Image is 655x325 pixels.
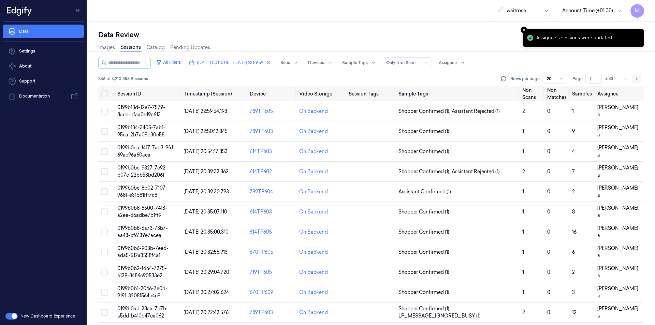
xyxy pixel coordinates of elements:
span: 1 [522,269,524,275]
button: Select all [101,90,108,97]
span: 1 [522,229,524,235]
th: Session Tags [346,86,395,101]
span: Shopper Confirmed (1) , [398,305,452,312]
span: Assistant Confirmed (1) [398,188,451,195]
span: Shopper Confirmed (1) [398,208,449,216]
a: Data [3,25,84,38]
button: Select row [101,269,108,276]
th: Assignee [595,86,644,101]
div: 614TP605 [250,228,294,236]
span: [PERSON_NAME] a [597,265,638,279]
span: [DATE] 20:35:00.310 [184,229,229,235]
span: 0 [547,249,550,255]
div: 789TP604 [250,188,294,195]
a: Settings [3,44,84,58]
a: Documentation [3,89,84,103]
span: Page [572,76,583,82]
button: M [630,4,644,18]
span: Shopper Confirmed (1) [398,128,449,135]
span: Shopper Confirmed (1) [398,249,449,256]
span: 1 [522,128,524,134]
span: Assistant Rejected (1) [452,168,500,175]
span: [PERSON_NAME] a [597,205,638,218]
span: 0199b0ca-1417-7ad3-9fd1-69ae96a60aca [117,145,177,158]
span: LP_MESSAGE_IGNORED_BUSY (1) [398,312,481,320]
span: 0 [547,168,550,175]
div: 614TP603 [250,208,294,216]
nav: pagination [621,74,641,84]
div: On Backend [299,228,328,236]
button: Toggle Navigation [73,5,84,16]
span: Assistant Rejected (1) [452,108,500,115]
button: Close toast [521,27,527,33]
div: On Backend [299,108,328,115]
button: Select row [101,249,108,255]
span: 12 [572,309,577,315]
span: of 43 [605,76,615,82]
span: Shopper Confirmed (1) , [398,108,452,115]
span: 2 [522,108,525,114]
div: On Backend [299,188,328,195]
button: Select row [101,108,108,115]
div: On Backend [299,208,328,216]
div: 789TP603 [250,309,294,316]
span: 0199b0b6-903b-7eed-ada5-512a3558f4a1 [117,245,169,258]
span: 0199b0b1-2046-7e0d-919f-32081564e4c9 [117,285,168,299]
span: [PERSON_NAME] a [597,185,638,198]
span: 0199b0bc-8b02-7107-968f-e31b81fff7c8 [117,185,168,198]
span: 0199b0bc-9327-7e92-b07c-22bb53bd206f [117,165,168,178]
span: Shopper Confirmed (1) [398,269,449,276]
span: 9 [572,128,575,134]
a: Pending Updates [170,44,210,51]
span: 2 [572,269,575,275]
span: 0 [547,229,550,235]
button: Select row [101,148,108,155]
span: [DATE] 20:29:04.720 [184,269,229,275]
span: 0 [547,269,550,275]
span: 0199b0ad-28aa-7b7b-a5dd-b410d47ca062 [117,306,168,319]
th: Session ID [115,86,181,101]
div: Data Review [98,30,644,40]
span: [PERSON_NAME] a [597,124,638,138]
button: Select row [101,128,108,135]
button: Select row [101,208,108,215]
span: [PERSON_NAME] a [597,165,638,178]
div: Assignee's sessions were updated [536,34,612,41]
span: 2 [522,309,525,315]
div: 614TP603 [250,148,294,155]
span: [PERSON_NAME] a [597,285,638,299]
a: Sessions [120,44,141,51]
div: 719TP605 [250,269,294,276]
span: 1 [522,249,524,255]
div: On Backend [299,148,328,155]
span: 0199b0b8-8500-7418-a2ee-d6adbe7b1ff9 [117,205,167,218]
p: Rows per page [510,76,540,82]
th: Non Matches [544,86,569,101]
span: 1 [572,108,574,114]
span: 0199b134-3405-7ab1-95ea-2b7a09b30c58 [117,124,165,138]
button: About [3,59,84,73]
span: Shopper Confirmed (1) [398,289,449,296]
a: Support [3,74,84,88]
span: [DATE] 20:39:32.862 [184,168,229,175]
span: [PERSON_NAME] a [597,225,638,238]
span: 8 [572,209,575,215]
span: 0 [547,189,550,195]
a: Images [98,44,115,51]
span: [DATE] 00:00:00 - [DATE] 23:59:59 [197,60,263,66]
span: 6 [572,249,575,255]
span: 1 [522,189,524,195]
span: 0199b0b2-fd64-7275-a139-8486c90533e2 [117,265,167,279]
span: 0 [547,128,550,134]
span: [PERSON_NAME] a [597,306,638,319]
span: 1 [522,289,524,295]
span: [DATE] 22:50:12.845 [184,128,228,134]
th: Sample Tags [396,86,520,101]
div: On Backend [299,128,328,135]
th: Non Scans [520,86,544,101]
div: On Backend [299,269,328,276]
button: Select row [101,309,108,316]
div: 789TP605 [250,108,294,115]
span: [DATE] 20:54:17.853 [184,148,228,154]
